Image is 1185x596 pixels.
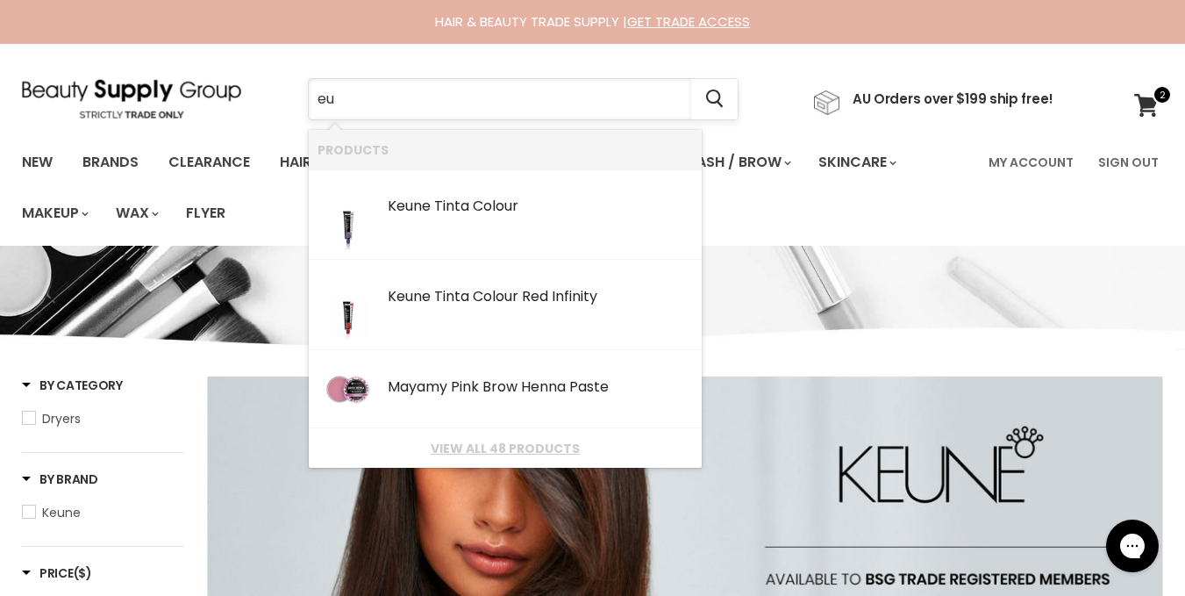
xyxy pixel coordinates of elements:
[396,196,422,216] b: eun
[103,195,169,232] a: Wax
[69,144,152,181] a: Brands
[805,144,907,181] a: Skincare
[9,144,66,181] a: New
[22,409,184,428] a: Dryers
[627,12,750,31] a: GET TRADE ACCESS
[321,178,376,252] img: 26300UC_1_200x.jpg
[309,79,691,119] input: Search
[388,379,693,398] div: Mayamy Pink Brow Henna Paste
[22,377,123,394] h3: By Category
[318,442,693,456] a: View all 48 products
[1088,144,1169,181] a: Sign Out
[309,169,702,260] li: Products: Keune Tinta Colour
[396,286,422,306] b: eun
[676,144,802,181] a: Lash / Brow
[9,195,99,232] a: Makeup
[22,564,92,582] span: Price
[267,144,368,181] a: Haircare
[309,260,702,350] li: Products: Keune Tinta Colour Red Infinity
[42,410,81,427] span: Dryers
[309,350,702,428] li: Products: Mayamy Pink Brow Henna Paste
[388,198,693,217] div: K e Tinta Colour
[691,79,738,119] button: Search
[309,130,702,169] li: Products
[978,144,1084,181] a: My Account
[321,269,376,342] img: 26476RI_1_3099e1d1-ebe1-43f3-af32-5846c2deb56e_200x.jpg
[74,564,92,582] span: ($)
[22,564,92,582] h3: Price($)
[388,289,693,307] div: K e Tinta Colour Red Infinity
[22,503,184,522] a: Keune
[9,137,978,239] ul: Main menu
[308,78,739,120] form: Product
[318,359,379,420] img: pinkpaste_600x600_58703a2e-6f88-4c07-9078-b405f4c63ea6_200x.png
[173,195,239,232] a: Flyer
[22,470,98,488] h3: By Brand
[309,428,702,468] li: View All
[155,144,263,181] a: Clearance
[1097,513,1167,578] iframe: Gorgias live chat messenger
[42,504,81,521] span: Keune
